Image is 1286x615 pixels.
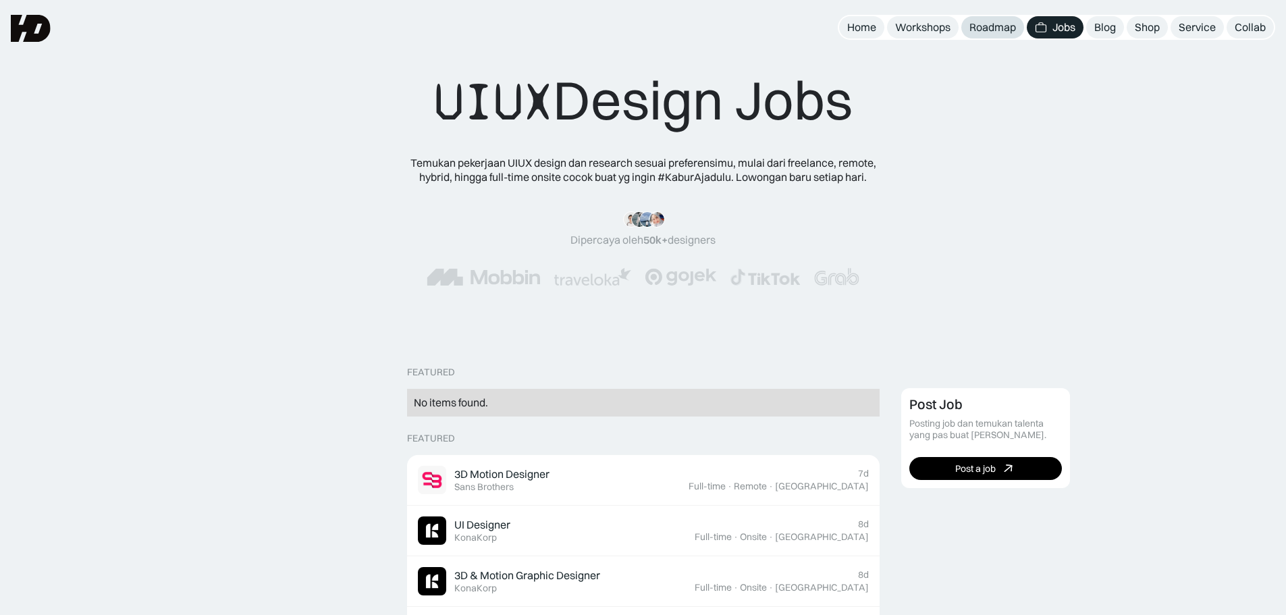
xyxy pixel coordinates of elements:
img: Job Image [418,466,446,494]
div: 8d [858,518,869,530]
img: Job Image [418,567,446,595]
a: Home [839,16,884,38]
div: Onsite [740,582,767,593]
span: 50k+ [643,233,668,246]
div: KonaKorp [454,532,497,543]
a: Job Image3D & Motion Graphic DesignerKonaKorp8dFull-time·Onsite·[GEOGRAPHIC_DATA] [407,556,880,607]
div: [GEOGRAPHIC_DATA] [775,531,869,543]
a: Workshops [887,16,959,38]
a: Blog [1086,16,1124,38]
div: Home [847,20,876,34]
div: Full-time [689,481,726,492]
div: [GEOGRAPHIC_DATA] [775,481,869,492]
div: Posting job dan temukan talenta yang pas buat [PERSON_NAME]. [909,418,1062,441]
a: Roadmap [961,16,1024,38]
div: Post Job [909,396,963,412]
div: Featured [407,433,455,444]
div: UI Designer [454,518,510,532]
div: Remote [734,481,767,492]
div: Temukan pekerjaan UIUX design dan research sesuai preferensimu, mulai dari freelance, remote, hyb... [400,156,886,184]
div: 8d [858,569,869,581]
div: Jobs [1052,20,1075,34]
div: Full-time [695,531,732,543]
div: Service [1179,20,1216,34]
div: Post a job [955,463,996,475]
div: 3D & Motion Graphic Designer [454,568,600,583]
div: Shop [1135,20,1160,34]
div: · [768,481,774,492]
a: Shop [1127,16,1168,38]
a: Job Image3D Motion DesignerSans Brothers7dFull-time·Remote·[GEOGRAPHIC_DATA] [407,455,880,506]
a: Post a job [909,457,1062,480]
div: · [768,582,774,593]
div: Collab [1235,20,1266,34]
div: No items found. [414,396,873,410]
a: Job ImageUI DesignerKonaKorp8dFull-time·Onsite·[GEOGRAPHIC_DATA] [407,506,880,556]
div: KonaKorp [454,583,497,594]
a: Jobs [1027,16,1083,38]
div: Sans Brothers [454,481,514,493]
span: UIUX [434,70,553,134]
div: Blog [1094,20,1116,34]
a: Collab [1227,16,1274,38]
div: · [768,531,774,543]
div: Featured [407,367,455,378]
div: Dipercaya oleh designers [570,233,716,247]
div: · [733,582,739,593]
div: Roadmap [969,20,1016,34]
img: Job Image [418,516,446,545]
div: Onsite [740,531,767,543]
div: [GEOGRAPHIC_DATA] [775,582,869,593]
div: Design Jobs [434,68,853,134]
a: Service [1171,16,1224,38]
div: Full-time [695,582,732,593]
div: Workshops [895,20,950,34]
div: 3D Motion Designer [454,467,550,481]
div: · [727,481,732,492]
div: 7d [858,468,869,479]
div: · [733,531,739,543]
